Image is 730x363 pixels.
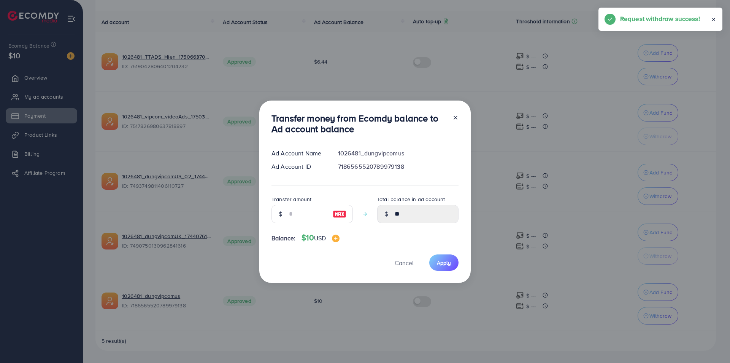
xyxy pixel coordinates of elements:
button: Apply [429,254,459,271]
span: Cancel [395,259,414,267]
img: image [333,209,346,219]
h3: Transfer money from Ecomdy balance to Ad account balance [271,113,446,135]
div: 7186565520789979138 [332,162,465,171]
label: Transfer amount [271,195,311,203]
span: Balance: [271,234,295,243]
span: USD [314,234,326,242]
span: Apply [437,259,451,267]
img: image [332,235,340,242]
h5: Request withdraw success! [620,14,700,24]
label: Total balance in ad account [377,195,445,203]
iframe: Chat [698,329,724,357]
div: 1026481_dungvipcomus [332,149,465,158]
div: Ad Account Name [265,149,332,158]
div: Ad Account ID [265,162,332,171]
h4: $10 [302,233,340,243]
button: Cancel [385,254,423,271]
